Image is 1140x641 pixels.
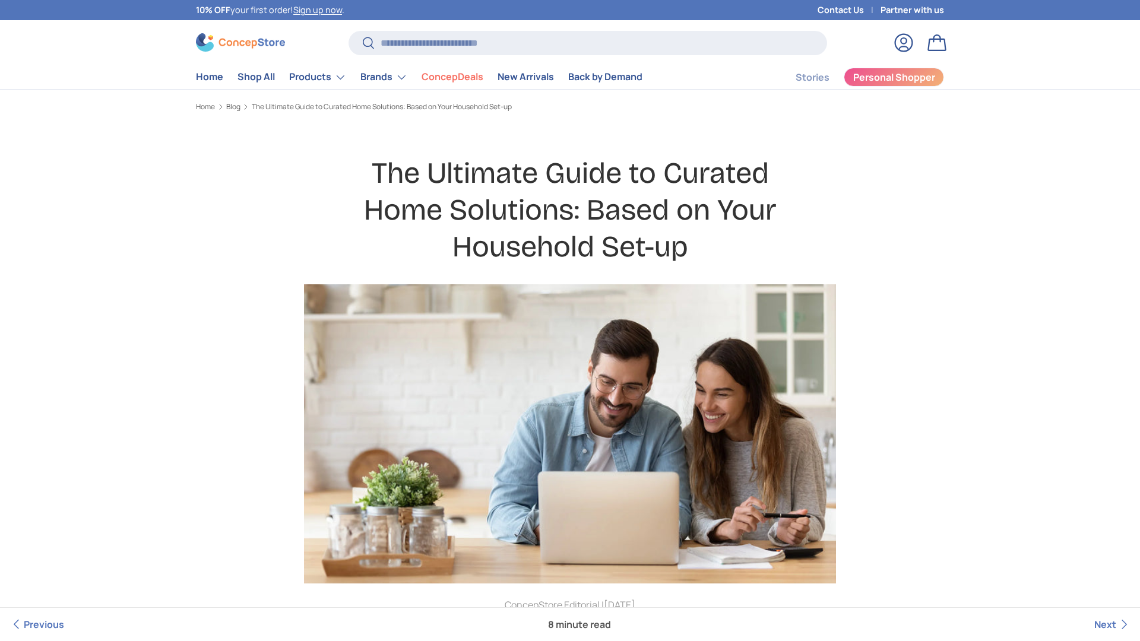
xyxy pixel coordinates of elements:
a: Blog [226,103,240,110]
span: 8 minute read [539,608,620,641]
time: [DATE] [604,598,635,611]
a: Home [196,103,215,110]
a: Next [1094,608,1130,641]
a: Contact Us [818,4,881,17]
span: Personal Shopper [853,72,935,82]
p: ConcepStore Editorial | [342,598,798,612]
a: Personal Shopper [844,68,944,87]
a: Previous [9,608,64,641]
nav: Secondary [767,65,944,89]
a: The Ultimate Guide to Curated Home Solutions: Based on Your Household Set-up [252,103,512,110]
summary: Products [282,65,353,89]
a: ConcepDeals [422,65,483,88]
nav: Breadcrumbs [196,101,944,112]
a: Partner with us [881,4,944,17]
img: ConcepStore [196,33,285,52]
a: Home [196,65,223,88]
h1: The Ultimate Guide to Curated Home Solutions: Based on Your Household Set-up [342,155,798,266]
span: Previous [24,618,64,631]
summary: Brands [353,65,414,89]
a: Sign up now [293,4,342,15]
nav: Primary [196,65,642,89]
a: Brands [360,65,407,89]
p: your first order! . [196,4,344,17]
a: Back by Demand [568,65,642,88]
img: couple-planning-something-concepstore-eguide [304,284,836,583]
a: New Arrivals [498,65,554,88]
a: Stories [796,66,829,89]
a: Shop All [237,65,275,88]
a: Products [289,65,346,89]
span: Next [1094,618,1116,631]
strong: 10% OFF [196,4,230,15]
